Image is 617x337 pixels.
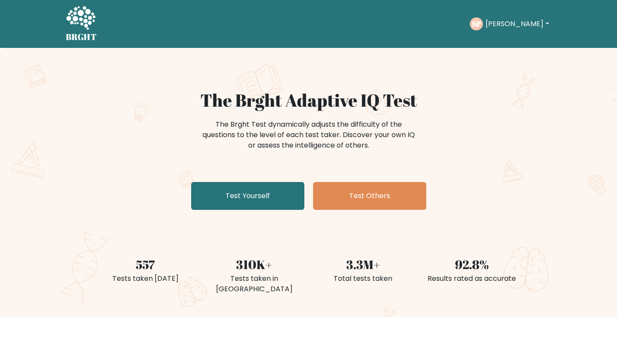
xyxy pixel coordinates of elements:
div: Total tests taken [314,273,412,284]
div: 310K+ [205,255,303,273]
text: SP [472,19,481,29]
a: Test Yourself [191,182,304,210]
button: [PERSON_NAME] [483,18,551,30]
div: 3.3M+ [314,255,412,273]
div: Tests taken in [GEOGRAPHIC_DATA] [205,273,303,294]
div: 92.8% [423,255,521,273]
a: Test Others [313,182,426,210]
div: 557 [96,255,195,273]
a: BRGHT [66,3,97,44]
div: Tests taken [DATE] [96,273,195,284]
h1: The Brght Adaptive IQ Test [96,90,521,111]
div: The Brght Test dynamically adjusts the difficulty of the questions to the level of each test take... [200,119,418,151]
h5: BRGHT [66,32,97,42]
div: Results rated as accurate [423,273,521,284]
